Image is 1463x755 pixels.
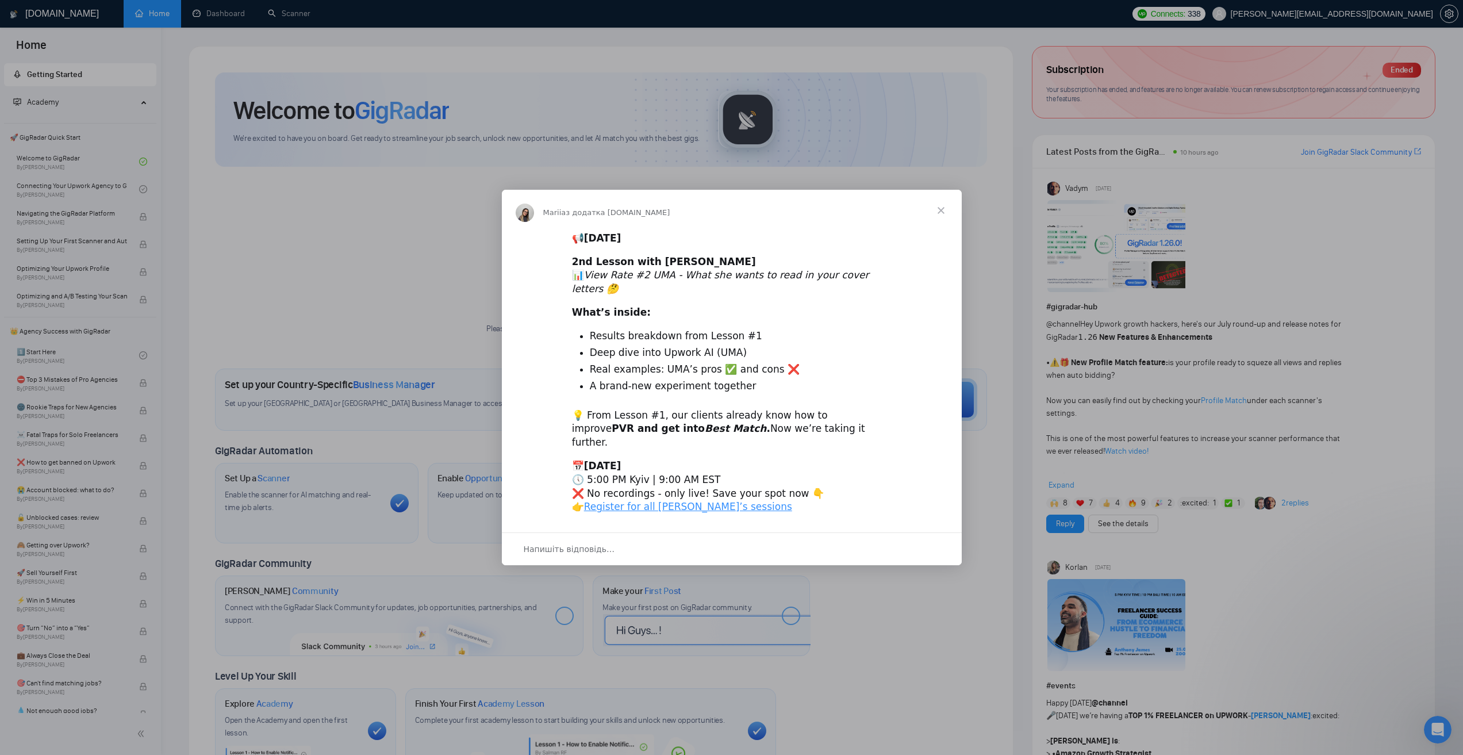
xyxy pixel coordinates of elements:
[705,423,766,434] i: Best Match
[543,208,566,217] span: Mariia
[920,190,962,231] span: Закрити
[584,232,621,244] b: [DATE]
[572,232,892,246] div: 📢
[590,380,892,393] li: A brand-new experiment together
[584,460,621,472] b: [DATE]
[612,423,770,434] b: PVR and get into .
[566,208,670,217] span: з додатка [DOMAIN_NAME]
[572,409,892,450] div: 💡 From Lesson #1, our clients already know how to improve Now we’re taking it further.
[572,306,651,318] b: What’s inside:
[572,256,756,267] b: 2nd Lesson with [PERSON_NAME]
[590,346,892,360] li: Deep dive into Upwork AI (UMA)
[572,269,869,294] i: View Rate #2 UMA - What she wants to read in your cover letters 🤔
[584,501,792,512] a: Register for all [PERSON_NAME]’s sessions
[572,255,892,296] div: 📊
[572,459,892,514] div: 📅 🕔 5:00 PM Kyiv | 9:00 AM EST ❌ No recordings - only live! Save your spot now 👇 👉
[502,532,962,565] div: Відкрити бесіду й відповісти
[590,329,892,343] li: Results breakdown from Lesson #1
[524,542,615,557] span: Напишіть відповідь…
[516,204,534,222] img: Profile image for Mariia
[590,363,892,377] li: Real examples: UMA’s pros ✅ and cons ❌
